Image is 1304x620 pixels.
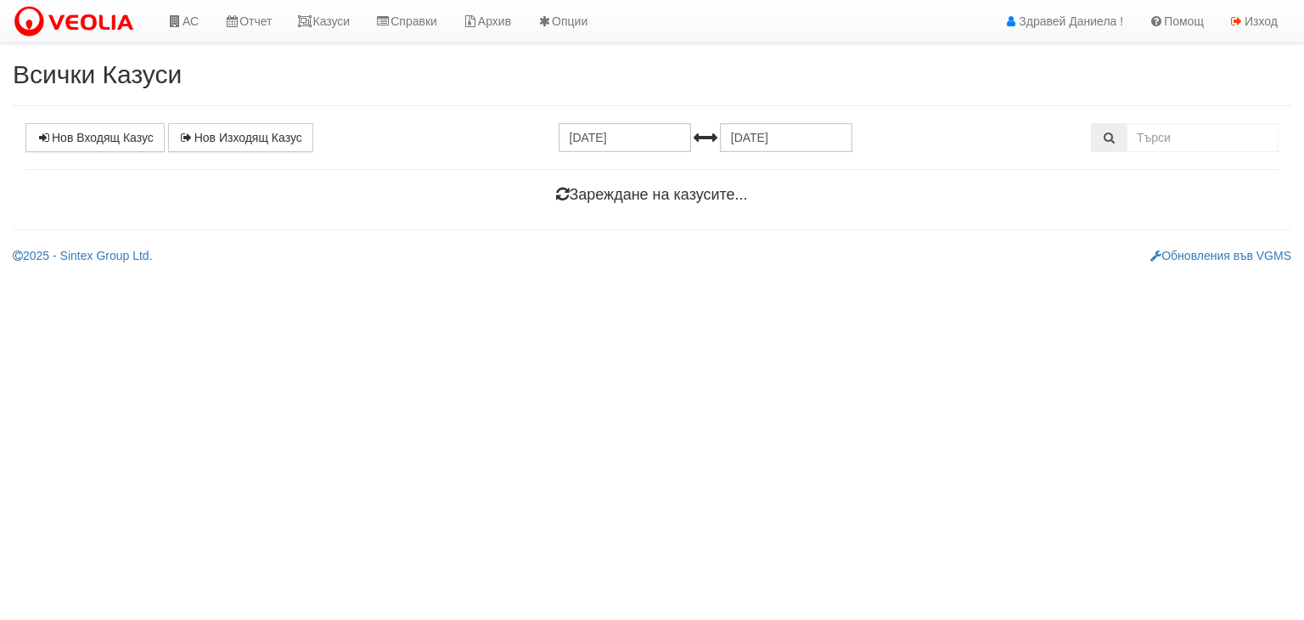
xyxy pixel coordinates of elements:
[25,123,165,152] a: Нов Входящ Казус
[13,4,142,40] img: VeoliaLogo.png
[13,249,153,262] a: 2025 - Sintex Group Ltd.
[1150,249,1291,262] a: Обновления във VGMS
[1127,123,1279,152] input: Търсене по Идентификатор, Бл/Вх/Ап, Тип, Описание, Моб. Номер, Имейл, Файл, Коментар,
[13,60,1291,88] h2: Всички Казуси
[25,187,1279,204] h4: Зареждане на казусите...
[168,123,313,152] a: Нов Изходящ Казус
